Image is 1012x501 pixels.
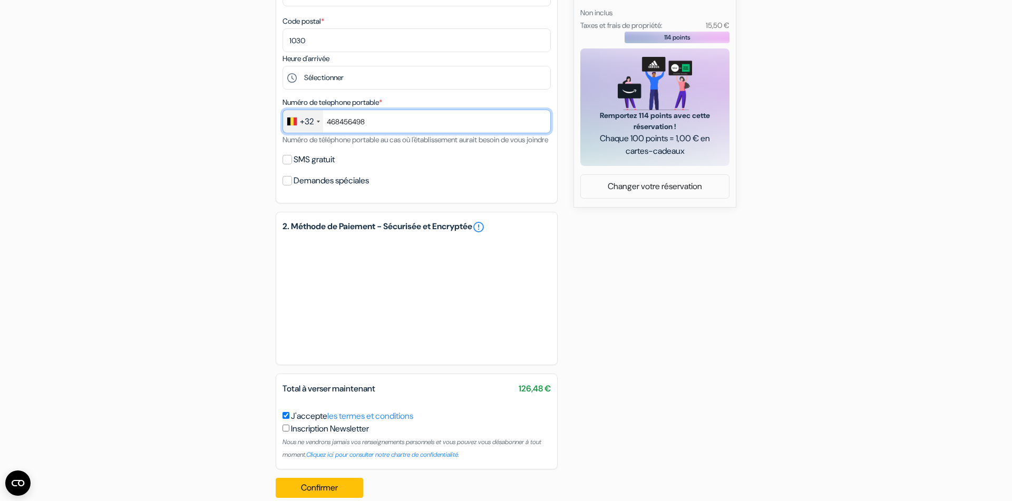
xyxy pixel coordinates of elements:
[327,410,413,421] a: les termes et conditions
[294,173,369,188] label: Demandes spéciales
[519,382,551,395] span: 126,48 €
[276,478,363,498] button: Confirmer
[291,410,413,423] label: J'accepte
[581,176,729,197] a: Changer votre réservation
[593,110,717,132] span: Remportez 114 points avec cette réservation !
[283,110,551,133] input: 470 12 34 56
[283,383,375,394] span: Total à verser maintenant
[472,221,485,233] a: error_outline
[283,110,323,133] div: Belgium (België): +32
[593,132,717,158] span: Chaque 100 points = 1,00 € en cartes-cadeaux
[283,97,382,108] label: Numéro de telephone portable
[283,16,324,27] label: Code postal
[300,115,314,128] div: +32
[283,221,551,233] h5: 2. Méthode de Paiement - Sécurisée et Encryptée
[283,53,329,64] label: Heure d'arrivée
[618,57,692,110] img: gift_card_hero_new.png
[664,33,690,42] span: 114 points
[283,135,548,144] small: Numéro de téléphone portable au cas où l'établissement aurait besoin de vous joindre
[5,470,31,496] button: Open CMP widget
[294,152,335,167] label: SMS gratuit
[706,21,729,30] small: 15,50 €
[306,450,459,459] a: Cliquez ici pour consulter notre chartre de confidentialité.
[283,438,541,459] small: Nous ne vendrons jamais vos renseignements personnels et vous pouvez vous désabonner à tout moment.
[291,423,369,435] label: Inscription Newsletter
[580,8,612,17] small: Non inclus
[280,235,553,358] iframe: Cadre de saisie sécurisé pour le paiement
[580,21,663,30] small: Taxes et frais de propriété:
